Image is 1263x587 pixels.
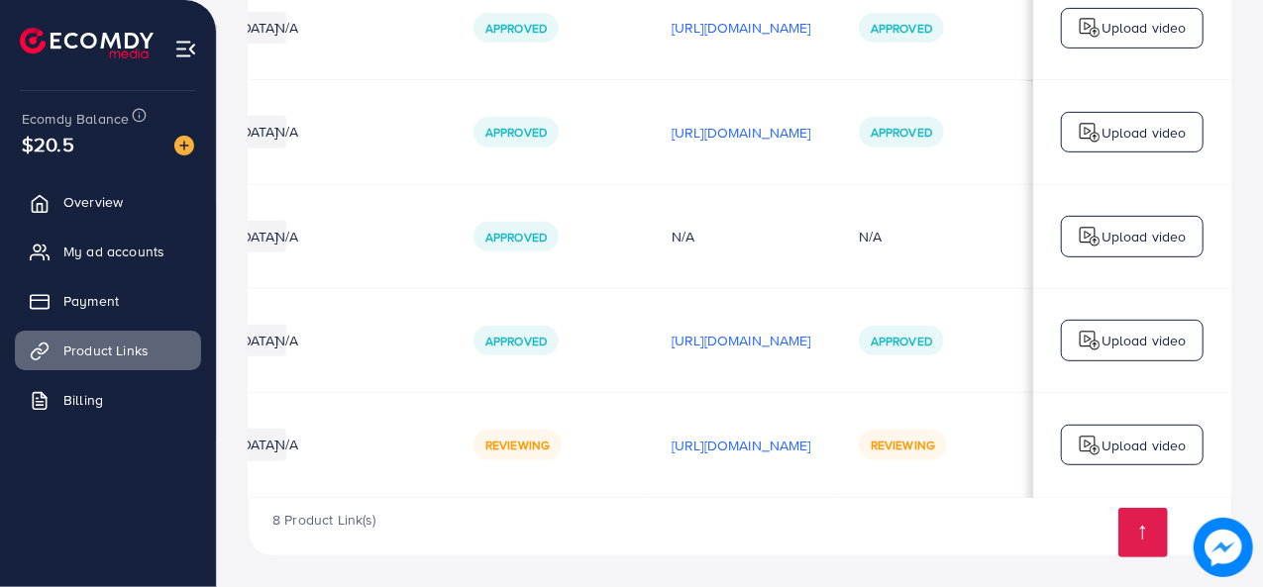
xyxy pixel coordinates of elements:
[485,20,547,37] span: Approved
[275,122,298,142] span: N/A
[15,331,201,370] a: Product Links
[672,434,811,457] p: [URL][DOMAIN_NAME]
[174,136,194,155] img: image
[871,124,932,141] span: Approved
[15,182,201,222] a: Overview
[485,124,547,141] span: Approved
[485,229,547,245] span: Approved
[272,510,376,530] span: 8 Product Link(s)
[871,20,932,37] span: Approved
[20,127,75,162] span: $20.5
[275,331,298,350] span: N/A
[672,121,811,145] p: [URL][DOMAIN_NAME]
[672,16,811,40] p: [URL][DOMAIN_NAME]
[174,38,197,60] img: menu
[63,291,119,311] span: Payment
[1078,329,1102,352] img: logo
[1078,434,1102,457] img: logo
[63,192,123,212] span: Overview
[63,390,103,410] span: Billing
[871,333,932,349] span: Approved
[275,435,298,454] span: N/A
[22,109,129,129] span: Ecomdy Balance
[1078,16,1102,40] img: logo
[1078,225,1102,248] img: logo
[1102,225,1187,248] p: Upload video
[485,437,550,453] span: Reviewing
[20,28,154,58] img: logo
[275,18,298,38] span: N/A
[672,227,811,246] div: N/A
[15,232,201,271] a: My ad accounts
[63,341,149,360] span: Product Links
[15,380,201,420] a: Billing
[1102,434,1187,457] p: Upload video
[1102,329,1187,352] p: Upload video
[15,281,201,321] a: Payment
[63,242,164,261] span: My ad accounts
[1102,16,1187,40] p: Upload video
[485,333,547,349] span: Approved
[672,329,811,352] p: [URL][DOMAIN_NAME]
[1078,121,1102,145] img: logo
[871,437,935,453] span: Reviewing
[275,227,298,246] span: N/A
[859,227,882,246] div: N/A
[1102,121,1187,145] p: Upload video
[1196,520,1251,575] img: image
